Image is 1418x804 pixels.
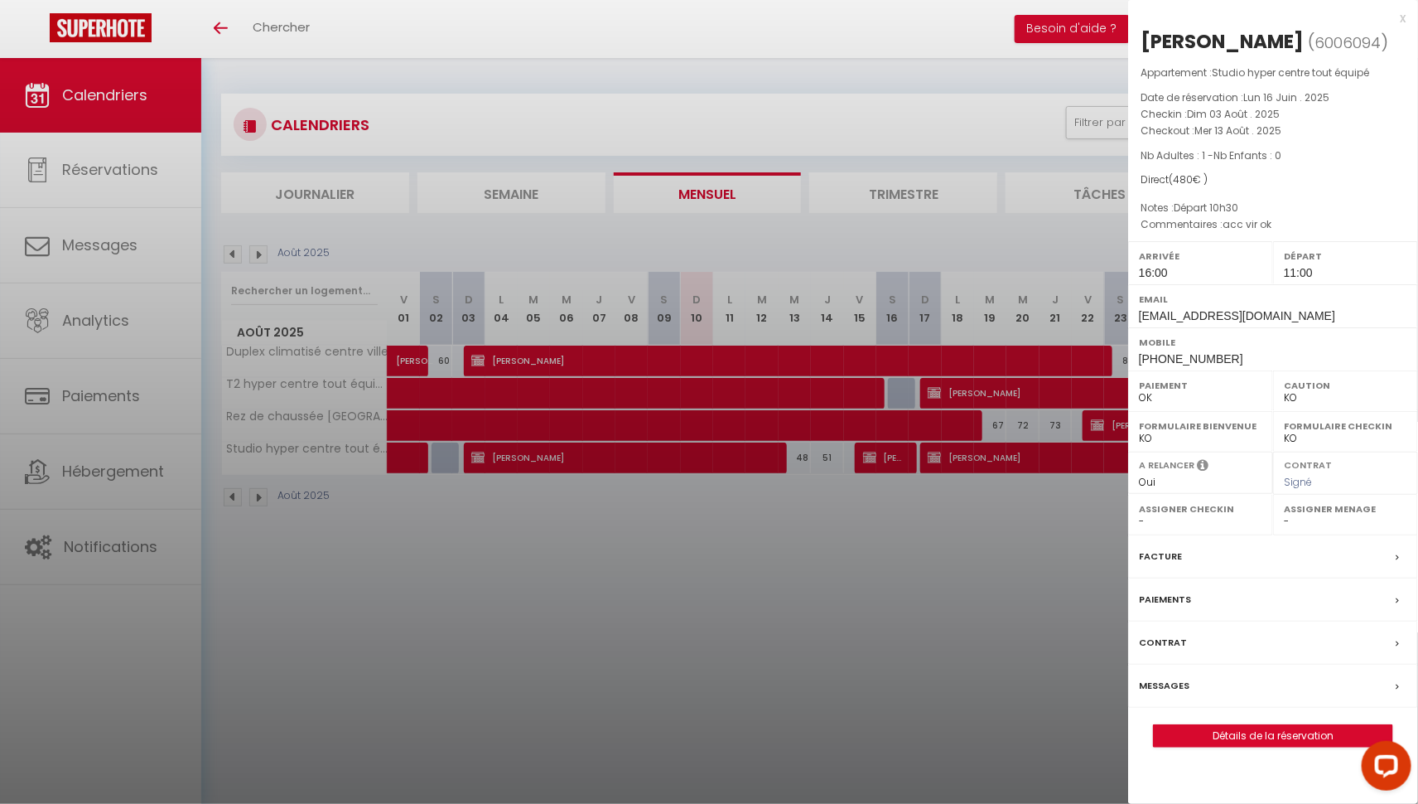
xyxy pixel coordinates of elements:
span: acc vir ok [1223,217,1271,231]
span: [PHONE_NUMBER] [1139,352,1243,366]
label: Formulaire Checkin [1284,418,1407,434]
label: Contrat [1284,458,1332,469]
label: Mobile [1139,334,1407,351]
span: [EMAIL_ADDRESS][DOMAIN_NAME] [1139,309,1335,322]
label: Caution [1284,377,1407,394]
label: Facture [1139,548,1182,565]
label: Paiements [1139,591,1191,608]
p: Checkout : [1141,123,1406,139]
span: ( € ) [1169,172,1208,186]
span: Mer 13 Août . 2025 [1194,124,1281,138]
label: Messages [1139,677,1189,695]
span: Nb Enfants : 0 [1213,148,1281,162]
span: Départ 10h30 [1174,201,1238,215]
p: Checkin : [1141,106,1406,123]
label: Paiement [1139,377,1262,394]
button: Détails de la réservation [1153,724,1393,748]
label: A relancer [1139,458,1194,472]
span: 480 [1173,172,1193,186]
label: Départ [1284,248,1407,264]
label: Email [1139,291,1407,308]
div: Direct [1141,172,1406,188]
p: Date de réservation : [1141,90,1406,106]
p: Commentaires : [1141,216,1406,233]
div: [PERSON_NAME] [1141,28,1304,55]
span: Signé [1284,475,1312,489]
span: Dim 03 Août . 2025 [1187,107,1280,121]
label: Assigner Checkin [1139,501,1262,517]
span: Nb Adultes : 1 - [1141,148,1281,162]
a: Détails de la réservation [1154,725,1392,747]
i: Sélectionner OUI si vous souhaiter envoyer les séquences de messages post-checkout [1197,458,1208,477]
div: x [1128,8,1406,28]
p: Notes : [1141,200,1406,216]
label: Assigner Menage [1284,501,1407,517]
iframe: LiveChat chat widget [1348,734,1418,804]
span: ( ) [1308,31,1388,54]
span: Studio hyper centre tout équipé [1212,65,1369,80]
label: Arrivée [1139,248,1262,264]
span: 16:00 [1139,266,1168,279]
p: Appartement : [1141,65,1406,81]
span: Lun 16 Juin . 2025 [1243,90,1329,104]
label: Formulaire Bienvenue [1139,418,1262,434]
span: 6006094 [1314,32,1381,53]
label: Contrat [1139,634,1187,651]
span: 11:00 [1284,266,1313,279]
